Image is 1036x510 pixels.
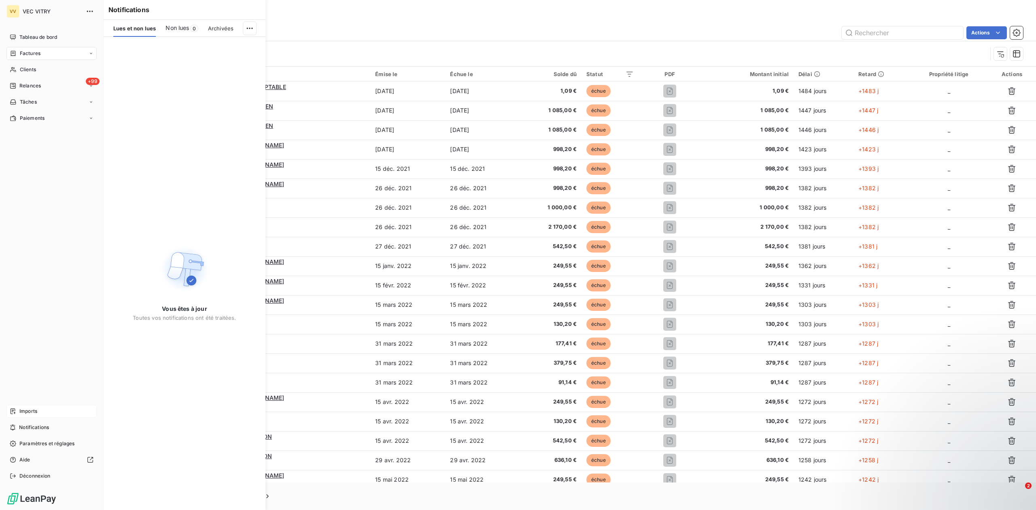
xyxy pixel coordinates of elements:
[794,295,853,314] td: 1303 jours
[375,71,440,77] div: Émise le
[586,104,611,117] span: échue
[445,353,520,373] td: 31 mars 2022
[706,204,789,212] span: 1 000,00 €
[19,34,57,41] span: Tableau de bord
[370,81,445,101] td: [DATE]
[706,476,789,484] span: 249,55 €
[586,143,611,155] span: échue
[370,178,445,198] td: 26 déc. 2021
[200,441,365,449] span: C0106
[200,266,365,274] span: C0007
[706,165,789,173] span: 998,20 €
[948,165,950,172] span: _
[858,398,878,405] span: +1272 j
[200,110,365,119] span: C0014
[948,146,950,153] span: _
[370,159,445,178] td: 15 déc. 2021
[200,382,365,391] span: C0132
[948,185,950,191] span: _
[200,130,365,138] span: C0014
[948,301,950,308] span: _
[200,208,365,216] span: CANTHONY
[706,223,789,231] span: 2 170,00 €
[19,82,41,89] span: Relances
[86,78,100,85] span: +99
[370,237,445,256] td: 27 déc. 2021
[445,276,520,295] td: 15 févr. 2022
[586,260,611,272] span: échue
[798,71,849,77] div: Délai
[370,392,445,412] td: 15 avr. 2022
[1008,482,1028,502] iframe: Intercom live chat
[948,282,950,289] span: _
[370,256,445,276] td: 15 janv. 2022
[794,314,853,334] td: 1303 jours
[525,378,577,387] span: 91,14 €
[706,456,789,464] span: 636,10 €
[525,106,577,115] span: 1 085,00 €
[370,101,445,120] td: [DATE]
[525,71,577,77] div: Solde dû
[948,321,950,327] span: _
[200,169,365,177] span: C0007
[525,184,577,192] span: 998,20 €
[370,412,445,431] td: 15 avr. 2022
[200,285,365,293] span: C0007
[586,71,634,77] div: Statut
[794,198,853,217] td: 1382 jours
[19,456,30,463] span: Aide
[706,184,789,192] span: 998,20 €
[159,243,210,295] img: Empty state
[586,357,611,369] span: échue
[525,417,577,425] span: 130,20 €
[794,237,853,256] td: 1381 jours
[525,359,577,367] span: 379,75 €
[19,440,74,447] span: Paramètres et réglages
[525,398,577,406] span: 249,55 €
[200,324,365,332] span: C0092
[794,392,853,412] td: 1272 jours
[445,392,520,412] td: 15 avr. 2022
[200,149,365,157] span: C0007
[6,453,97,466] a: Aide
[586,318,611,330] span: échue
[948,262,950,269] span: _
[706,398,789,406] span: 249,55 €
[858,340,878,347] span: +1287 j
[586,474,611,486] span: échue
[525,204,577,212] span: 1 000,00 €
[706,340,789,348] span: 177,41 €
[966,26,1007,39] button: Actions
[706,301,789,309] span: 249,55 €
[858,87,879,94] span: +1483 j
[858,243,877,250] span: +1381 j
[370,470,445,489] td: 15 mai 2022
[858,476,879,483] span: +1242 j
[858,165,879,172] span: +1393 j
[190,25,198,32] span: 0
[706,106,789,115] span: 1 085,00 €
[445,373,520,392] td: 31 mars 2022
[948,204,950,211] span: _
[794,373,853,392] td: 1287 jours
[706,417,789,425] span: 130,20 €
[19,472,51,480] span: Déconnexion
[915,71,983,77] div: Propriété litige
[706,359,789,367] span: 379,75 €
[525,145,577,153] span: 998,20 €
[858,282,877,289] span: +1331 j
[586,85,611,97] span: échue
[586,202,611,214] span: échue
[794,81,853,101] td: 1484 jours
[370,276,445,295] td: 15 févr. 2022
[370,198,445,217] td: 26 déc. 2021
[6,492,57,505] img: Logo LeanPay
[858,71,905,77] div: Retard
[445,470,520,489] td: 15 mai 2022
[858,262,879,269] span: +1362 j
[858,204,879,211] span: +1382 j
[525,281,577,289] span: 249,55 €
[794,159,853,178] td: 1393 jours
[948,379,950,386] span: _
[858,223,879,230] span: +1382 j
